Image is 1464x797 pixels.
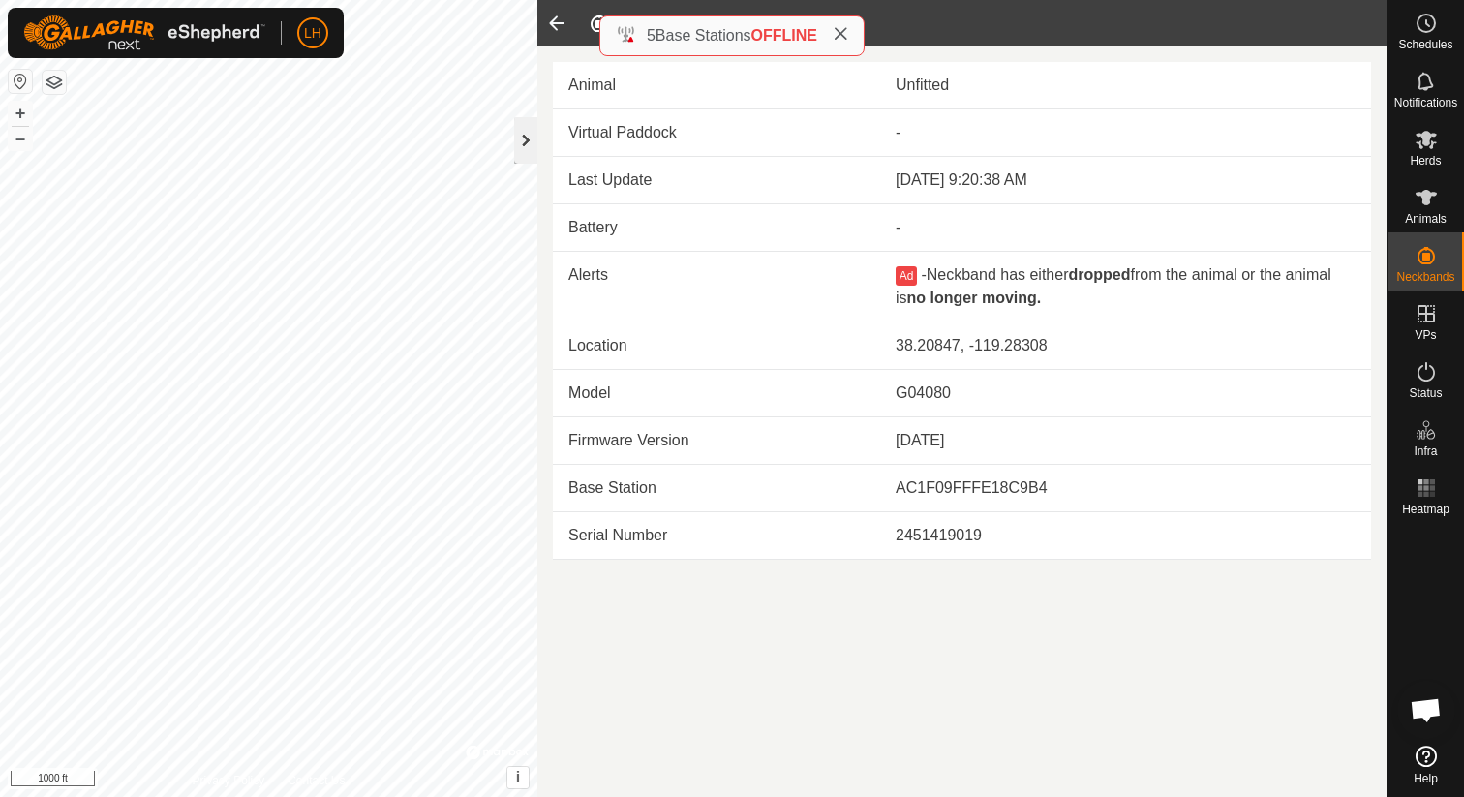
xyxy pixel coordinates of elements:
span: 5 [647,27,656,44]
span: Neckbands [1396,271,1454,283]
div: [DATE] [896,429,1356,452]
a: Help [1388,738,1464,792]
div: 38.20847, -119.28308 [896,334,1356,357]
span: VPs [1415,329,1436,341]
td: Base Station [553,465,880,512]
div: - [896,216,1356,239]
td: Model [553,370,880,417]
div: [DATE] 9:20:38 AM [896,169,1356,192]
span: Herds [1410,155,1441,167]
span: Animals [1405,213,1447,225]
span: Notifications [1394,97,1457,108]
button: Map Layers [43,71,66,94]
td: Virtual Paddock [553,109,880,157]
button: i [507,767,529,788]
div: G04080 [896,382,1356,405]
div: 2451419019 [896,524,1356,547]
td: Firmware Version [553,417,880,465]
span: Neckband has either from the animal or the animal is [896,266,1331,306]
span: Status [1409,387,1442,399]
span: LH [304,23,321,44]
span: Infra [1414,445,1437,457]
div: Unfitted [896,74,1356,97]
span: Schedules [1398,39,1452,50]
td: Location [553,322,880,370]
button: – [9,127,32,150]
h2: 0002363164 [588,12,1387,35]
span: i [516,769,520,785]
button: Ad [896,266,917,286]
button: Reset Map [9,70,32,93]
td: Serial Number [553,512,880,560]
span: Help [1414,773,1438,784]
span: - [921,266,926,283]
span: Base Stations [656,27,751,44]
span: OFFLINE [751,27,817,44]
app-display-virtual-paddock-transition: - [896,124,900,140]
td: Animal [553,62,880,109]
td: Alerts [553,252,880,322]
img: Gallagher Logo [23,15,265,50]
span: Heatmap [1402,504,1449,515]
a: Contact Us [288,772,345,789]
b: dropped [1069,266,1131,283]
div: AC1F09FFFE18C9B4 [896,476,1356,500]
a: Privacy Policy [192,772,264,789]
td: Last Update [553,157,880,204]
b: no longer moving. [907,290,1042,306]
button: + [9,102,32,125]
div: Open chat [1397,681,1455,739]
td: Battery [553,204,880,252]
